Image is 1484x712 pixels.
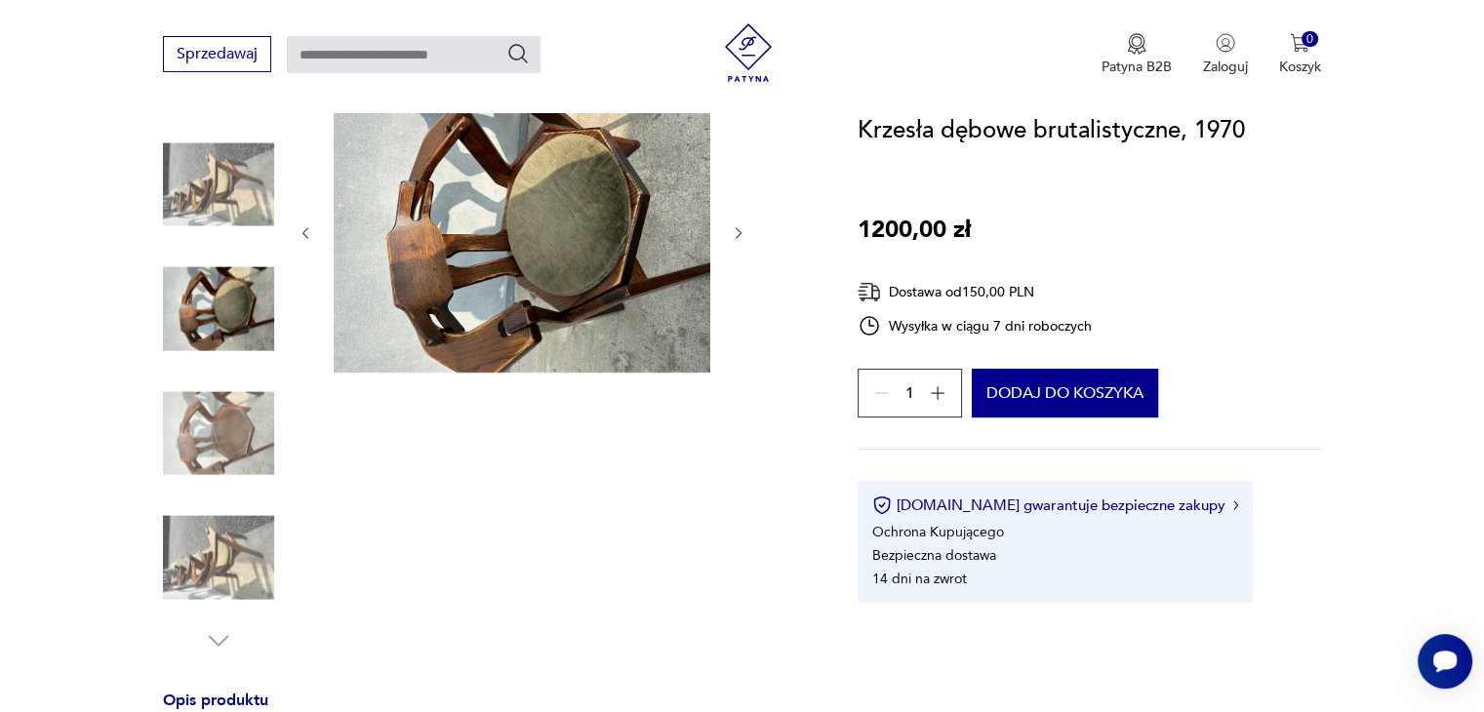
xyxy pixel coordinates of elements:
[163,129,274,240] img: Zdjęcie produktu Krzesła dębowe brutalistyczne, 1970
[163,36,271,72] button: Sprzedawaj
[334,90,710,373] img: Zdjęcie produktu Krzesła dębowe brutalistyczne, 1970
[163,502,274,613] img: Zdjęcie produktu Krzesła dębowe brutalistyczne, 1970
[858,314,1092,337] div: Wysyłka w ciągu 7 dni roboczych
[1102,58,1172,76] p: Patyna B2B
[1102,33,1172,76] a: Ikona medaluPatyna B2B
[1203,58,1248,76] p: Zaloguj
[905,387,914,400] span: 1
[163,377,274,489] img: Zdjęcie produktu Krzesła dębowe brutalistyczne, 1970
[872,495,1238,515] button: [DOMAIN_NAME] gwarantuje bezpieczne zakupy
[163,254,274,365] img: Zdjęcie produktu Krzesła dębowe brutalistyczne, 1970
[872,523,1004,541] li: Ochrona Kupującego
[163,49,271,62] a: Sprzedawaj
[858,212,971,249] p: 1200,00 zł
[872,546,996,565] li: Bezpieczna dostawa
[719,23,778,82] img: Patyna - sklep z meblami i dekoracjami vintage
[1279,33,1321,76] button: 0Koszyk
[1127,33,1146,55] img: Ikona medalu
[858,112,1245,149] h1: Krzesła dębowe brutalistyczne, 1970
[872,495,892,515] img: Ikona certyfikatu
[1418,634,1472,689] iframe: Smartsupp widget button
[506,42,530,65] button: Szukaj
[972,369,1158,417] button: Dodaj do koszyka
[1302,31,1318,48] div: 0
[1233,500,1239,510] img: Ikona strzałki w prawo
[858,280,1092,304] div: Dostawa od 150,00 PLN
[1216,33,1235,53] img: Ikonka użytkownika
[872,570,967,588] li: 14 dni na zwrot
[1279,58,1321,76] p: Koszyk
[1102,33,1172,76] button: Patyna B2B
[1290,33,1309,53] img: Ikona koszyka
[858,280,881,304] img: Ikona dostawy
[1203,33,1248,76] button: Zaloguj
